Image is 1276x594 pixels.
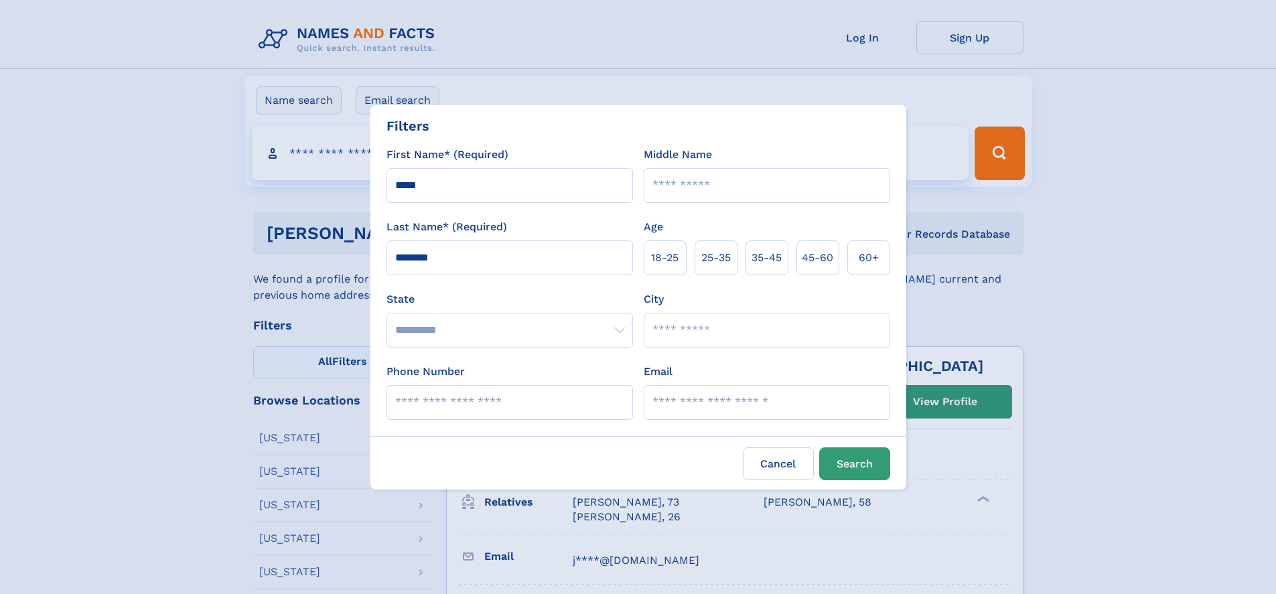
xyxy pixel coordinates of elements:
[802,250,833,266] span: 45‑60
[701,250,731,266] span: 25‑35
[644,219,663,235] label: Age
[644,291,664,307] label: City
[644,147,712,163] label: Middle Name
[386,291,633,307] label: State
[859,250,879,266] span: 60+
[386,116,429,136] div: Filters
[386,364,465,380] label: Phone Number
[651,250,679,266] span: 18‑25
[819,447,890,480] button: Search
[743,447,814,480] label: Cancel
[386,219,507,235] label: Last Name* (Required)
[752,250,782,266] span: 35‑45
[644,364,672,380] label: Email
[386,147,508,163] label: First Name* (Required)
